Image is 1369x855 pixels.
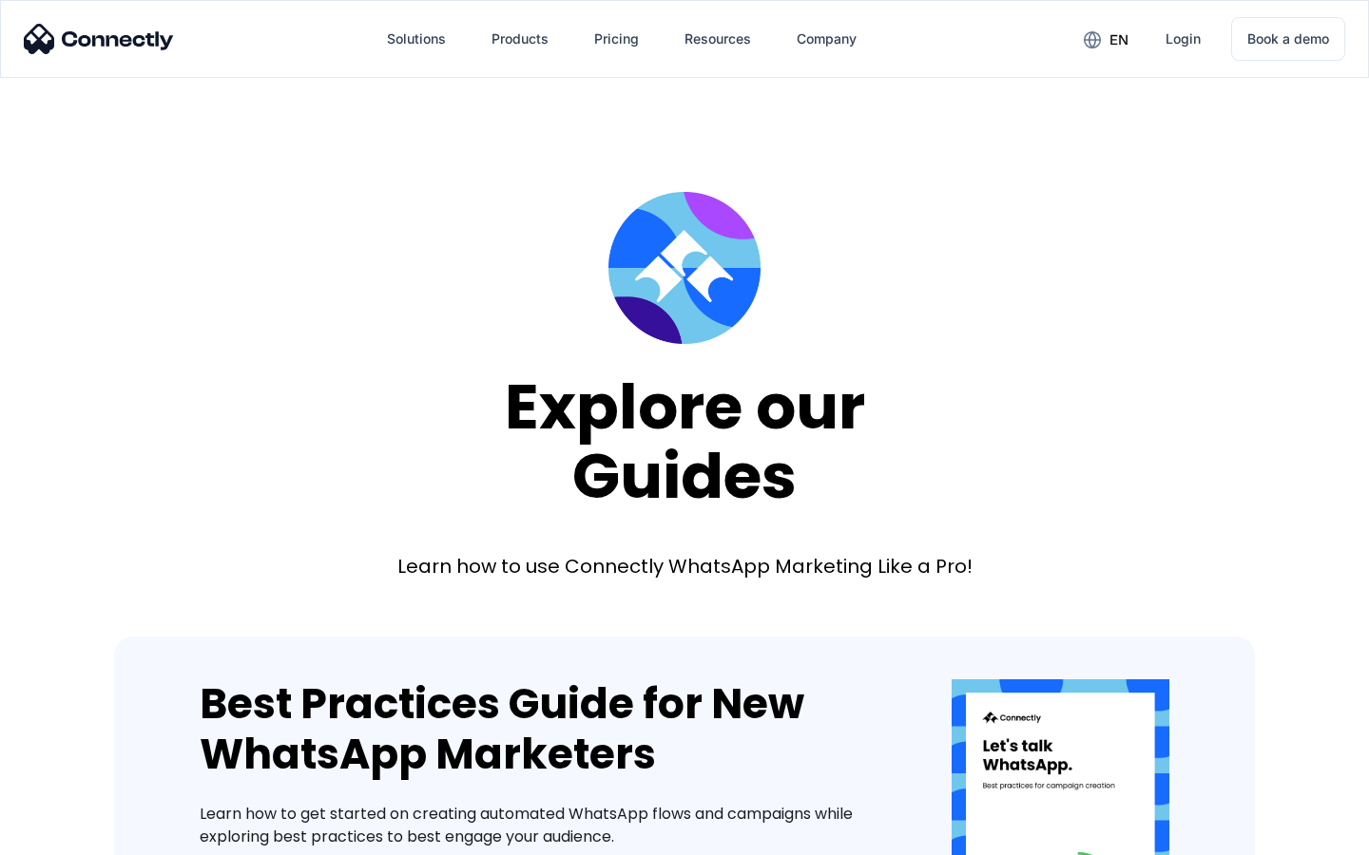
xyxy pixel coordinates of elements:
[579,16,654,62] a: Pricing
[492,26,549,52] div: Products
[797,26,857,52] div: Company
[1231,17,1345,61] a: Book a demo
[1109,27,1128,53] div: en
[1150,16,1216,62] a: Login
[24,24,174,54] img: Connectly Logo
[594,26,639,52] div: Pricing
[19,822,114,848] aside: Language selected: English
[200,803,895,848] div: Learn how to get started on creating automated WhatsApp flows and campaigns while exploring best ...
[684,26,751,52] div: Resources
[387,26,446,52] div: Solutions
[505,372,865,510] div: Explore our Guides
[38,822,114,848] ul: Language list
[200,679,895,780] div: Best Practices Guide for New WhatsApp Marketers
[397,553,973,579] div: Learn how to use Connectly WhatsApp Marketing Like a Pro!
[1166,26,1201,52] div: Login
